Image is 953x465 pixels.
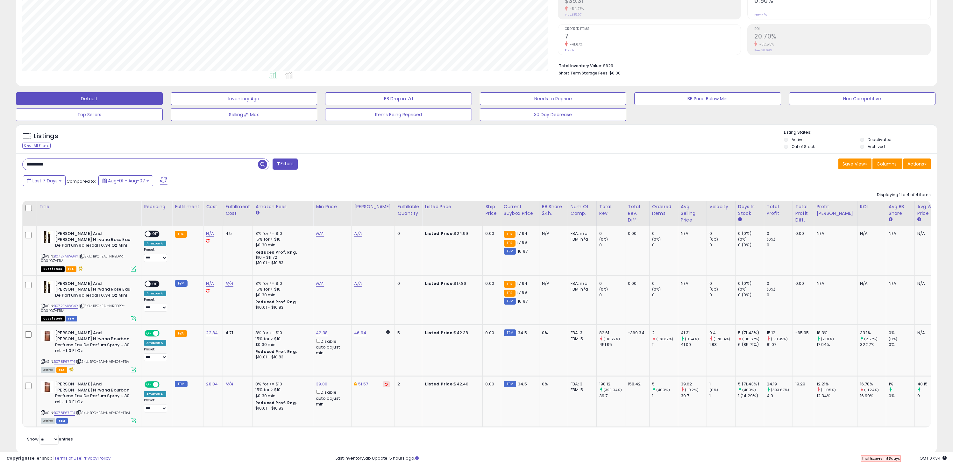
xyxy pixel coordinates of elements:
div: 5 [652,381,678,387]
div: 0% [889,342,914,348]
div: Avg BB Share [889,203,912,217]
b: Listed Price: [425,330,454,336]
div: 17.94% [817,342,857,348]
div: $0.30 min [255,393,308,399]
b: Listed Price: [425,230,454,236]
span: Compared to: [67,178,96,184]
small: (-78.14%) [714,336,730,342]
div: 15% for > $10 [255,336,308,342]
small: (0%) [709,387,718,392]
div: Fulfillment Cost [225,203,250,217]
div: N/A [889,281,910,286]
div: 0.00 [485,381,496,387]
small: FBA [175,330,187,337]
div: Fulfillable Quantity [397,203,419,217]
div: Total Profit Diff. [795,203,811,223]
a: 51.57 [358,381,368,387]
div: 8% for <= $10 [255,330,308,336]
div: Velocity [709,203,733,210]
small: FBA [504,290,516,297]
div: 1 [709,381,735,387]
small: Prev: 30.69% [754,48,772,52]
div: 0 (0%) [738,242,764,248]
div: 0 [652,292,678,298]
div: 39.7 [681,393,707,399]
i: hazardous material [67,367,74,371]
small: (2.57%) [864,336,878,342]
a: 46.94 [354,330,366,336]
div: $10 - $11.72 [255,255,308,260]
div: N/A [542,281,563,286]
div: ASIN: [41,381,136,423]
small: FBM [504,381,516,387]
div: 15% for > $10 [255,286,308,292]
small: (-1.24%) [864,387,879,392]
div: 33.1% [860,330,886,336]
p: Listing States: [784,130,937,136]
span: 17.94 [517,230,527,236]
small: Avg Win Price. [917,217,921,222]
button: Last 7 Days [23,175,66,186]
a: N/A [206,280,214,287]
small: FBA [504,231,516,238]
small: Days In Stock. [738,217,742,222]
small: (0%) [767,287,776,292]
img: 41lUHBCeiJL._SL40_.jpg [41,231,53,243]
div: Total Profit [767,203,790,217]
a: B072FMWG4Y [54,254,78,259]
small: (399.04%) [603,387,622,392]
div: 0 [652,281,678,286]
div: 1 [709,393,735,399]
small: (-16.67%) [742,336,759,342]
a: Privacy Policy [82,455,110,461]
small: FBA [504,281,516,288]
div: 32.27% [860,342,886,348]
small: (0%) [652,237,661,242]
b: Reduced Prof. Rng. [255,299,297,305]
div: 0 [599,242,625,248]
div: FBM: 5 [571,387,592,393]
a: N/A [316,230,324,237]
small: (393.67%) [771,387,789,392]
div: 0 (0%) [738,231,764,236]
span: FBA [66,266,76,272]
div: $10.01 - $10.83 [255,260,308,266]
div: Repricing [144,203,169,210]
small: (0%) [767,237,776,242]
div: $10.01 - $10.83 [255,355,308,360]
div: Amazon Fees [255,203,310,210]
div: Preset: [144,347,167,362]
a: N/A [316,280,324,287]
div: 0.00 [795,231,809,236]
div: Avg Selling Price [681,203,704,223]
div: 0 [397,281,417,286]
div: 39.7 [599,393,625,399]
span: OFF [159,382,169,387]
div: 5 (71.43%) [738,381,764,387]
button: Save View [838,159,871,169]
button: Needs to Reprice [480,92,627,105]
small: -41.67% [568,42,583,47]
div: Listed Price [425,203,480,210]
div: 1 [652,393,678,399]
div: Preset: [144,298,167,312]
small: (0%) [652,287,661,292]
div: FBA: n/a [571,231,592,236]
span: FBM [66,316,77,321]
small: FBM [504,329,516,336]
div: 0 [767,242,793,248]
div: N/A [860,281,881,286]
div: Disable auto adjust min [316,338,346,356]
h5: Listings [34,132,58,141]
span: 17.94 [517,280,527,286]
div: 0 [652,242,678,248]
img: 41lUHBCeiJL._SL40_.jpg [41,281,53,293]
div: FBA: 3 [571,381,592,387]
div: 0 [599,281,625,286]
div: 41.09 [681,342,707,348]
small: -54.27% [568,6,584,11]
small: FBA [504,240,516,247]
div: 2 [397,381,417,387]
div: N/A [917,330,938,336]
span: | SKU: BPC-EAJ-NREDPR-0D34OZ-FBM [41,303,125,313]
